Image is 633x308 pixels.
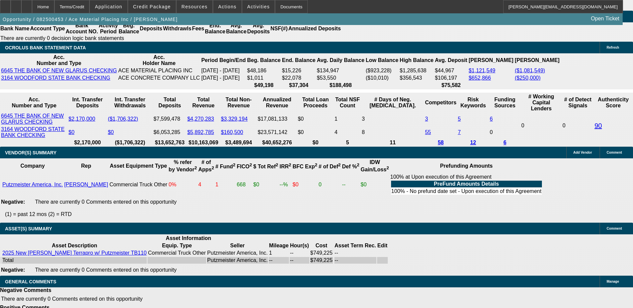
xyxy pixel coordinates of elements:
[169,159,197,172] b: % refer by Vendor
[230,243,245,248] b: Seller
[247,82,281,89] th: $49,198
[334,126,361,139] td: 4
[361,126,424,139] td: 8
[147,250,206,256] td: Commercial Truck Other
[1,267,25,273] b: Negative:
[5,226,52,231] span: ASSET(S) SUMMARY
[5,150,56,155] span: VENDOR(S) SUMMARY
[434,181,499,187] b: PreFund Amounts Details
[361,139,424,146] th: 11
[607,227,622,230] span: Comment
[2,182,63,187] a: Putzmeister America, Inc.
[247,4,270,9] span: Activities
[399,67,434,74] td: $1,285,638
[293,164,317,169] b: BFC Exp
[153,93,186,112] th: Total Deposits
[342,174,360,196] td: --
[68,129,74,135] a: $0
[207,257,268,264] td: Putzmeister America, Inc.
[253,174,279,196] td: $0
[504,140,507,145] a: 6
[595,122,602,129] a: 90
[377,242,388,249] th: Edit
[68,116,95,122] a: $2,170,000
[163,22,192,35] th: Withdrawls
[207,250,268,256] td: Putzmeister America, Inc.
[434,54,467,67] th: Avg. Deposit
[342,164,359,169] b: Def %
[198,159,214,172] b: # of Apps
[20,163,45,169] b: Company
[68,139,107,146] th: $2,170,000
[52,243,97,248] b: Asset Description
[118,67,200,74] td: ACE MATERIAL PLACING INC
[64,182,108,187] a: [PERSON_NAME]
[212,165,214,170] sup: 2
[221,93,257,112] th: Total Non-Revenue
[365,67,399,74] td: ($923,228)
[257,139,297,146] th: $40,652,276
[315,162,317,167] sup: 2
[288,22,341,35] th: Annualized Deposits
[282,54,316,67] th: End. Balance
[334,257,376,264] td: --
[588,13,622,24] a: Open Ticket
[30,22,65,35] th: Account Type
[2,250,146,256] a: 2025 New [PERSON_NAME] Terrapro w/ Putzmeister TB110
[440,163,493,169] b: Prefunding Amounts
[221,139,257,146] th: $3,489,694
[607,46,619,49] span: Refresh
[458,116,461,122] a: 5
[290,250,309,256] td: --
[118,54,200,67] th: Acc. Holder Name
[253,164,278,169] b: $ Tot Ref
[110,163,167,169] b: Asset Equipment Type
[282,75,316,81] td: $22,078
[258,129,296,135] div: $23,571,142
[310,250,333,256] td: $749,225
[133,4,171,9] span: Credit Package
[1,68,117,73] a: 6645 THE BANK OF NEW GLARUS CHECKING
[290,243,309,248] b: Hour(s)
[1,113,64,125] a: 6645 THE BANK OF NEW GLARUS CHECKING
[250,162,252,167] sup: 2
[236,174,252,196] td: 668
[195,165,197,170] sup: 2
[5,211,633,217] p: (1) = past 12 mos (2) = RTD
[3,17,178,22] span: Opportunity / 082500453 / Ace Material Placing Inc / [PERSON_NAME]
[5,45,86,50] span: OCROLUS BANK STATEMENT DATA
[81,163,91,169] b: Rep
[270,22,288,35] th: NSF(#)
[216,164,236,169] b: # Fund
[269,257,289,264] td: --
[490,126,520,139] td: 0
[247,22,270,35] th: Avg. Deposits
[289,162,291,167] sup: 2
[280,164,291,169] b: IRR
[386,165,389,170] sup: 2
[187,129,214,135] a: $5,892,785
[573,151,592,154] span: Add Vendor
[334,93,361,112] th: Sum of the Total NSF Count and Total Overdraft Fee Count from Ocrolus
[607,280,619,283] span: Manage
[247,67,281,74] td: $48,186
[215,174,236,196] td: 1
[233,162,235,167] sup: 2
[35,199,177,205] span: There are currently 0 Comments entered on this opportunity
[218,4,237,9] span: Actions
[434,75,467,81] td: $106,197
[361,113,424,125] td: 3
[108,116,138,122] a: ($1,706,322)
[1,199,25,205] b: Negative:
[468,75,491,81] a: $652,866
[425,129,431,135] a: 55
[316,75,365,81] td: $53,550
[458,129,461,135] a: 7
[90,0,127,13] button: Application
[153,126,186,139] td: $6,053,285
[316,54,365,67] th: Avg. Daily Balance
[128,0,176,13] button: Credit Package
[1,126,65,138] a: 3164 WOODFORD STATE BANK CHECKING
[310,257,333,264] td: $749,225
[95,4,122,9] span: Application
